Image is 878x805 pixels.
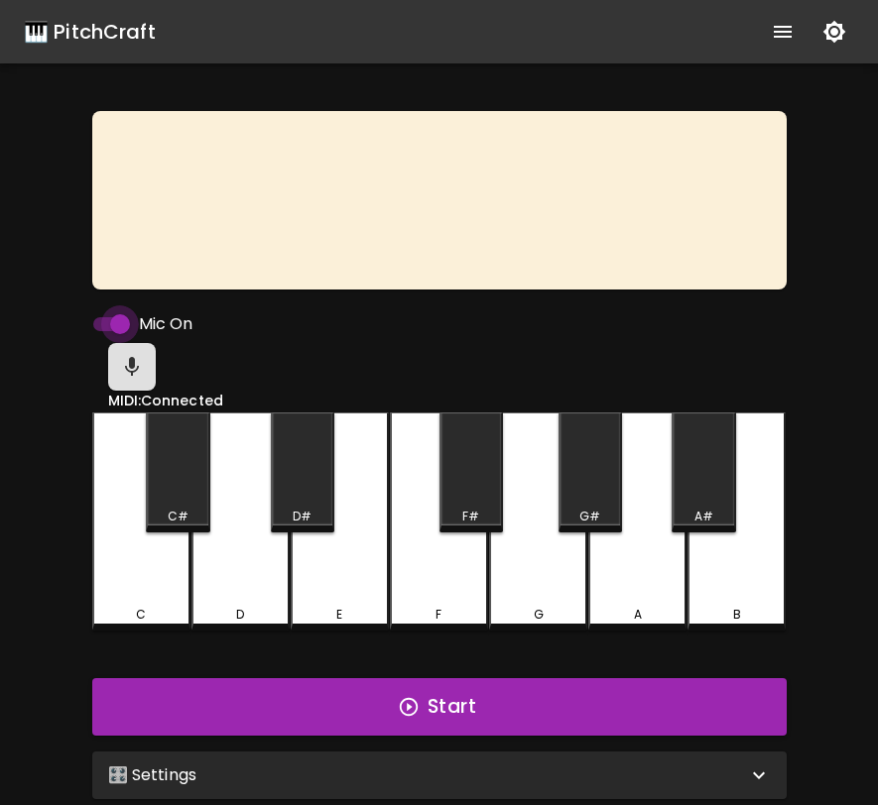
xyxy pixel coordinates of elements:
div: G [534,606,544,624]
div: D [236,606,244,624]
span: Mic On [139,312,193,336]
div: F# [462,508,479,525]
button: show more [759,8,807,56]
a: 🎹 PitchCraft [24,16,156,48]
div: C [136,606,146,624]
p: 🎛️ Settings [108,763,197,787]
div: B [733,606,741,624]
div: A# [694,508,713,525]
div: F [436,606,441,624]
div: E [336,606,342,624]
div: C# [168,508,188,525]
div: D# [293,508,312,525]
div: 🎛️ Settings [92,751,787,799]
div: A [634,606,642,624]
div: G# [579,508,600,525]
h6: MIDI: Connected [108,391,787,412]
button: Start [92,678,787,736]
